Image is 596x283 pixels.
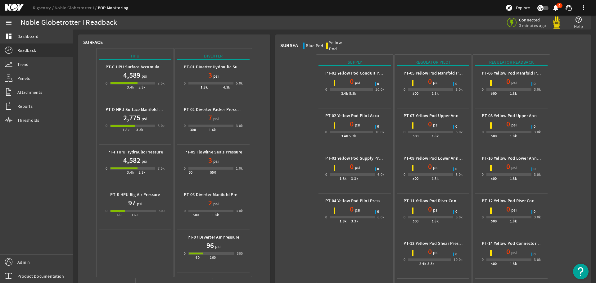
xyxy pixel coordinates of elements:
[184,123,186,129] div: 0
[184,64,264,70] b: PT-01 Diverter Hydraulic Supply Pressure
[428,204,432,214] h1: 0
[482,214,484,220] div: 0
[325,113,413,119] b: PT-02 Yellow Pod Pilot Accumulator Pressure
[237,250,243,257] div: 300
[83,39,103,46] div: Surface
[432,176,439,182] div: 1.8k
[189,169,193,176] div: 50
[212,158,219,164] span: psi
[106,123,107,129] div: 0
[306,43,323,49] div: Blue Pod
[397,59,469,66] div: Regulator Pilot
[404,240,467,246] b: PT-13 Yellow Pod Shear Pressure
[432,207,439,213] span: psi
[455,125,457,129] span: 0
[138,84,146,90] div: 5.3k
[17,61,29,67] span: Trend
[510,133,517,139] div: 1.8k
[491,133,497,139] div: 500
[206,240,214,250] h1: 96
[455,167,457,171] span: 0
[106,165,107,171] div: 0
[377,82,379,86] span: 0
[33,5,55,11] a: Rigsentry
[413,90,418,97] div: 500
[432,133,439,139] div: 1.8k
[375,86,384,93] div: 10.0k
[552,5,559,11] button: 4
[212,212,219,218] div: 1.8k
[432,79,439,85] span: psi
[340,176,347,182] div: 1.8k
[428,76,432,86] h1: 0
[132,212,138,218] div: 160
[413,133,418,139] div: 500
[110,192,160,198] b: PT-K HPU Rig Air Pressure
[506,162,510,171] h1: 0
[212,116,219,122] span: psi
[351,176,358,182] div: 3.3k
[482,113,562,119] b: PT-08 Yellow Pod Upper Annular Pressure
[456,171,463,178] div: 3.0k
[354,79,360,85] span: psi
[318,59,391,66] div: Supply
[325,70,393,76] b: PT-01 Yellow Pod Conduit Pressure
[55,5,98,11] a: Noble Globetrotter I
[325,129,327,135] div: 0
[127,169,134,176] div: 3.4k
[214,243,221,249] span: psi
[482,129,484,135] div: 0
[280,43,298,49] div: Subsea
[236,208,243,214] div: 3.0k
[404,155,494,161] b: PT-09 Yellow Pod Lower Annular Pilot Pressure
[201,84,208,90] div: 1.8k
[158,80,165,86] div: 7.5k
[510,249,517,256] span: psi
[159,208,165,214] div: 300
[209,127,216,133] div: 1.6k
[456,129,463,135] div: 3.0k
[184,149,242,155] b: PT-05 Flowline Seals Pressure
[208,113,212,123] h1: 7
[377,167,379,171] span: 0
[210,169,216,176] div: 550
[350,119,354,129] h1: 0
[329,39,350,52] div: Yellow Pod
[432,122,439,128] span: psi
[428,247,432,257] h1: 0
[506,247,510,257] h1: 0
[20,20,117,26] div: Noble Globetrotter I Readback
[482,86,484,93] div: 0
[506,119,510,129] h1: 0
[106,107,176,112] b: PT-D HPU Surface Manifold Pressure
[140,158,147,164] span: psi
[534,214,541,220] div: 3.0k
[510,164,517,171] span: psi
[419,261,427,267] div: 3.4k
[519,17,546,23] span: Connected
[196,254,200,261] div: 60
[550,16,563,29] img: Yellowpod.svg
[505,4,513,11] mat-icon: explore
[510,90,517,97] div: 1.8k
[482,257,484,263] div: 0
[17,117,39,123] span: Thresholds
[136,127,143,133] div: 3.3k
[208,70,212,80] h1: 3
[506,204,510,214] h1: 0
[475,59,548,66] div: Regulator Readback
[212,73,219,79] span: psi
[349,133,356,139] div: 5.3k
[341,90,348,97] div: 3.4k
[404,257,405,263] div: 0
[534,167,535,171] span: 0
[503,3,532,13] button: Explore
[136,201,142,207] span: psi
[432,164,439,171] span: psi
[236,123,243,129] div: 3.0k
[177,53,250,60] div: Diverter
[128,198,136,208] h1: 97
[5,33,12,40] mat-icon: dashboard
[325,155,391,161] b: PT-03 Yellow Pod Supply Pressure
[454,257,463,263] div: 10.0k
